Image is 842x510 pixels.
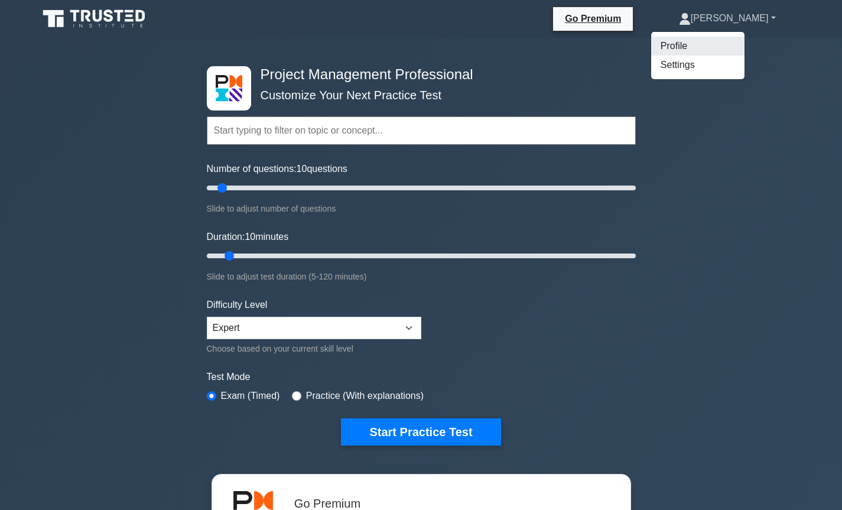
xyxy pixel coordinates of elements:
a: [PERSON_NAME] [651,7,804,30]
h4: Project Management Professional [256,66,578,83]
a: Settings [651,56,745,74]
input: Start typing to filter on topic or concept... [207,116,636,145]
div: Slide to adjust test duration (5-120 minutes) [207,269,636,284]
div: Slide to adjust number of questions [207,202,636,216]
span: 10 [245,232,255,242]
a: Go Premium [558,11,628,26]
label: Exam (Timed) [221,389,280,403]
label: Practice (With explanations) [306,389,424,403]
a: Profile [651,37,745,56]
span: 10 [297,164,307,174]
label: Difficulty Level [207,298,268,312]
label: Test Mode [207,370,636,384]
button: Start Practice Test [341,418,500,446]
label: Number of questions: questions [207,162,347,176]
div: Choose based on your current skill level [207,342,421,356]
label: Duration: minutes [207,230,289,244]
ul: [PERSON_NAME] [651,31,745,80]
